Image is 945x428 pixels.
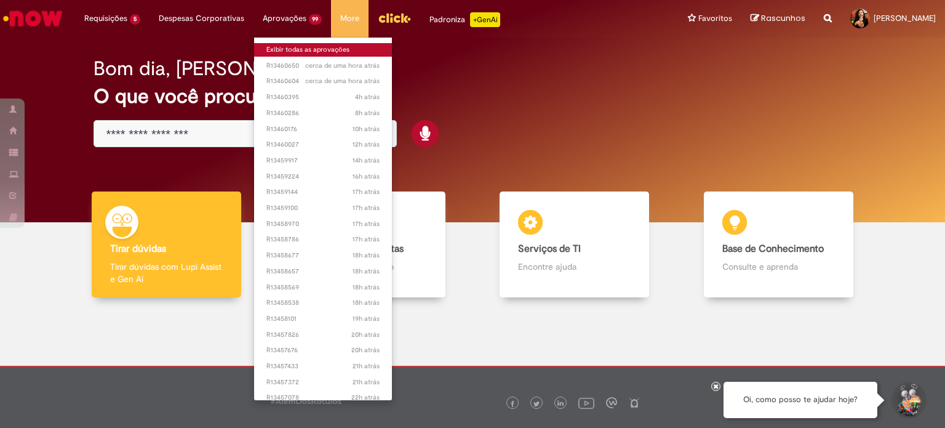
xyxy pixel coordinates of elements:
a: Aberto R13457433 : [254,360,393,373]
a: Aberto R13459224 : [254,170,393,184]
img: logo_footer_facebook.png [509,401,516,407]
time: 29/08/2025 04:43:21 [355,92,380,102]
time: 28/08/2025 15:27:23 [353,251,380,260]
span: 21h atrás [353,378,380,387]
span: R13460395 [266,92,380,102]
a: Exibir todas as aprovações [254,43,393,57]
time: 28/08/2025 15:13:43 [353,283,380,292]
span: Rascunhos [761,12,805,24]
img: logo_footer_twitter.png [533,401,540,407]
a: Aberto R13459144 : [254,185,393,199]
p: Encontre ajuda [518,260,631,273]
span: 14h atrás [353,156,380,165]
a: Tirar dúvidas Tirar dúvidas com Lupi Assist e Gen Ai [65,192,269,298]
div: Padroniza [429,12,500,27]
time: 28/08/2025 11:50:08 [353,378,380,387]
time: 29/08/2025 08:03:19 [305,61,380,70]
span: R13457826 [266,330,380,340]
span: R13460027 [266,140,380,150]
span: R13458101 [266,314,380,324]
span: R13459100 [266,203,380,213]
button: Iniciar Conversa de Suporte [890,382,927,419]
span: 20h atrás [351,345,380,355]
span: R13458657 [266,267,380,277]
time: 28/08/2025 11:56:24 [353,361,380,371]
time: 28/08/2025 11:18:09 [351,393,380,402]
time: 28/08/2025 16:26:46 [353,187,380,196]
span: More [340,12,359,25]
span: 22h atrás [351,393,380,402]
span: 18h atrás [353,283,380,292]
a: Aberto R13460027 : [254,138,393,151]
span: 17h atrás [353,203,380,212]
img: logo_footer_naosei.png [629,397,640,408]
span: 17h atrás [353,219,380,228]
span: 18h atrás [353,267,380,276]
a: Aberto R13457676 : [254,344,393,357]
span: R13457676 [266,345,380,355]
time: 28/08/2025 15:41:46 [353,235,380,244]
a: Aberto R13457826 : [254,328,393,342]
span: R13457078 [266,393,380,403]
span: 5 [130,14,140,25]
a: Aberto R13460286 : [254,107,393,120]
img: logo_footer_workplace.png [606,397,617,408]
a: Aberto R13458677 : [254,249,393,262]
a: Aberto R13460604 : [254,75,393,88]
a: Aberto R13457078 : [254,391,393,405]
span: 21h atrás [353,361,380,371]
time: 28/08/2025 16:21:56 [353,203,380,212]
a: Rascunhos [751,13,805,25]
p: Consulte e aprenda [722,260,835,273]
span: R13458970 [266,219,380,229]
span: 18h atrás [353,251,380,260]
ul: Aprovações [253,37,393,401]
span: Favoritos [698,12,732,25]
a: Aberto R13458101 : [254,312,393,326]
img: click_logo_yellow_360x200.png [378,9,411,27]
a: Aberto R13458538 : [254,296,393,310]
span: R13459917 [266,156,380,166]
h2: Bom dia, [PERSON_NAME] [94,58,329,79]
span: R13457433 [266,361,380,371]
span: 17h atrás [353,235,380,244]
p: +GenAi [470,12,500,27]
span: Aprovações [263,12,306,25]
span: cerca de uma hora atrás [305,61,380,70]
span: 4h atrás [355,92,380,102]
time: 28/08/2025 18:59:07 [353,156,380,165]
span: R13458677 [266,251,380,260]
time: 28/08/2025 14:07:03 [353,314,380,323]
span: 16h atrás [353,172,380,181]
img: ServiceNow [1,6,65,31]
span: R13458786 [266,235,380,244]
a: Aberto R13459917 : [254,154,393,168]
span: R13460604 [266,76,380,86]
time: 28/08/2025 16:39:52 [353,172,380,181]
time: 28/08/2025 15:09:52 [353,298,380,307]
a: Aberto R13459100 : [254,201,393,215]
span: R13458569 [266,283,380,293]
img: logo_footer_linkedin.png [557,400,564,408]
a: Aberto R13460176 : [254,123,393,136]
span: 99 [309,14,322,25]
span: 17h atrás [353,187,380,196]
span: 20h atrás [351,330,380,339]
time: 28/08/2025 15:24:46 [353,267,380,276]
span: 8h atrás [355,108,380,118]
a: Aberto R13458970 : [254,217,393,231]
span: cerca de uma hora atrás [305,76,380,86]
b: Serviços de TI [518,243,581,255]
time: 28/08/2025 13:25:01 [351,330,380,339]
span: R13457372 [266,378,380,387]
img: logo_footer_youtube.png [578,395,594,411]
span: Requisições [84,12,127,25]
span: R13459224 [266,172,380,182]
span: [PERSON_NAME] [874,13,936,23]
span: 12h atrás [353,140,380,149]
span: 18h atrás [353,298,380,307]
a: Aberto R13458786 : [254,233,393,246]
div: Oi, como posso te ajudar hoje? [724,382,877,418]
a: Base de Conhecimento Consulte e aprenda [677,192,881,298]
p: Tirar dúvidas com Lupi Assist e Gen Ai [110,260,223,285]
